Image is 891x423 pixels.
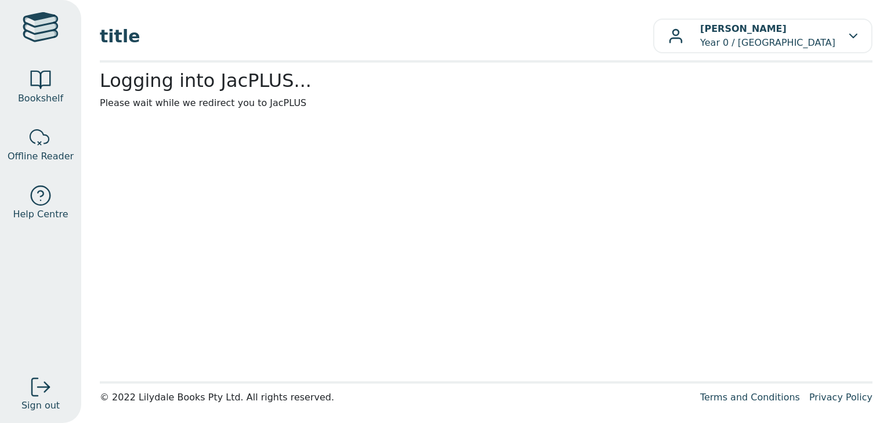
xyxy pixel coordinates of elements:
span: Bookshelf [18,92,63,105]
button: [PERSON_NAME]Year 0 / [GEOGRAPHIC_DATA] [653,19,872,53]
h2: Logging into JacPLUS... [100,70,872,92]
div: © 2022 Lilydale Books Pty Ltd. All rights reserved. [100,391,691,404]
span: Help Centre [13,207,68,221]
a: Privacy Policy [809,392,872,403]
b: [PERSON_NAME] [700,23,787,34]
span: Offline Reader [8,149,74,163]
p: Year 0 / [GEOGRAPHIC_DATA] [700,22,835,50]
p: Please wait while we redirect you to JacPLUS [100,96,872,110]
span: Sign out [21,399,60,413]
a: Terms and Conditions [700,392,800,403]
span: title [100,23,653,49]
